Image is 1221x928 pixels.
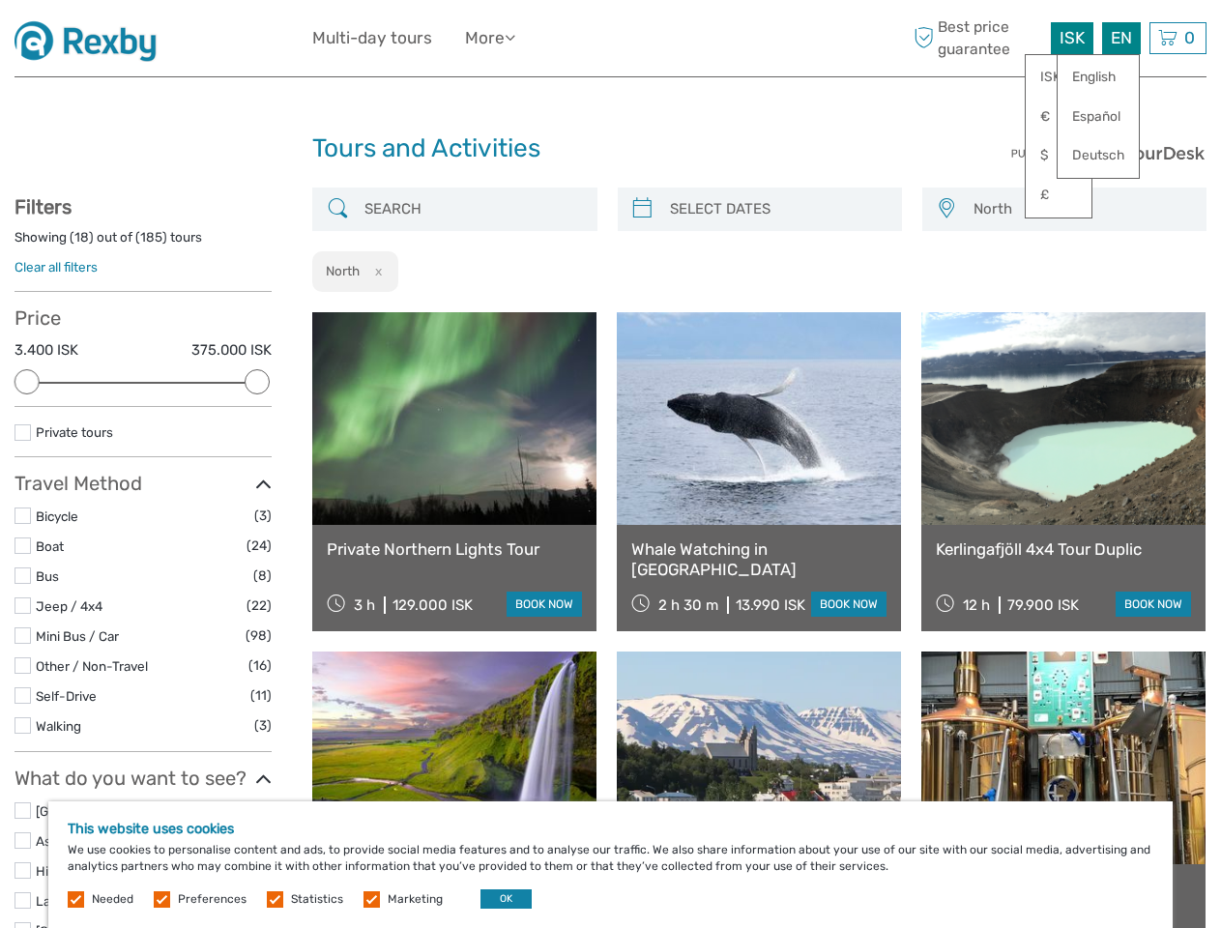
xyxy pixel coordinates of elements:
span: 2 h 30 m [658,596,718,614]
span: (3) [254,714,272,737]
a: Askja [36,833,68,849]
a: Whale Watching in [GEOGRAPHIC_DATA] [631,539,887,579]
h1: Tours and Activities [312,133,909,164]
a: Walking [36,718,81,734]
span: (22) [247,594,272,617]
a: Bicycle [36,508,78,524]
span: 0 [1181,28,1198,47]
span: (16) [248,654,272,677]
input: SEARCH [357,192,587,226]
h3: Travel Method [15,472,272,495]
label: Statistics [291,891,343,908]
div: Showing ( ) out of ( ) tours [15,228,272,258]
a: Lake Mývatn [36,893,111,909]
span: (11) [250,684,272,707]
div: 129.000 ISK [392,596,473,614]
label: Preferences [178,891,247,908]
a: $ [1026,138,1091,173]
a: Clear all filters [15,259,98,275]
span: (14) [248,799,272,822]
label: Marketing [388,891,443,908]
h3: What do you want to see? [15,767,272,790]
span: (98) [246,624,272,647]
a: Boat [36,538,64,554]
a: book now [507,592,582,617]
a: Multi-day tours [312,24,432,52]
a: Highlands [36,863,96,879]
a: Jeep / 4x4 [36,598,102,614]
button: OK [480,889,532,909]
p: We're away right now. Please check back later! [27,34,218,49]
button: x [363,261,389,281]
div: EN [1102,22,1141,54]
a: € [1026,100,1091,134]
label: 18 [74,228,89,246]
label: 185 [140,228,162,246]
div: We use cookies to personalise content and ads, to provide social media features and to analyse ou... [48,801,1173,928]
span: (24) [247,535,272,557]
button: Open LiveChat chat widget [222,30,246,53]
span: (3) [254,505,272,527]
strong: Filters [15,195,72,218]
label: 3.400 ISK [15,340,78,361]
a: Private Northern Lights Tour [327,539,582,559]
a: Bus [36,568,59,584]
a: Kerlingafjöll 4x4 Tour Duplic [936,539,1191,559]
a: book now [811,592,887,617]
span: 3 h [354,596,375,614]
label: 375.000 ISK [191,340,272,361]
div: 13.990 ISK [736,596,805,614]
a: Mini Bus / Car [36,628,119,644]
a: Other / Non-Travel [36,658,148,674]
span: (8) [253,565,272,587]
div: 79.900 ISK [1007,596,1079,614]
a: [GEOGRAPHIC_DATA] [36,803,167,819]
button: North [965,193,1197,225]
h5: This website uses cookies [68,821,1153,837]
a: Self-Drive [36,688,97,704]
a: Private tours [36,424,113,440]
span: 12 h [963,596,990,614]
a: ISK [1026,60,1091,95]
h2: North [326,263,360,278]
a: English [1058,60,1139,95]
a: Deutsch [1058,138,1139,173]
img: PurchaseViaTourDesk.png [1010,141,1206,165]
label: Needed [92,891,133,908]
a: Español [1058,100,1139,134]
span: Best price guarantee [909,16,1046,59]
a: More [465,24,515,52]
a: £ [1026,178,1091,213]
a: book now [1116,592,1191,617]
input: SELECT DATES [662,192,892,226]
span: ISK [1060,28,1085,47]
h3: Price [15,306,272,330]
img: 1430-dd05a757-d8ed-48de-a814-6052a4ad6914_logo_small.jpg [15,14,170,62]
